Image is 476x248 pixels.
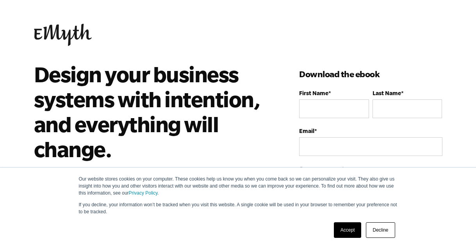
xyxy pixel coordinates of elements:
h3: Download the ebook [299,68,442,80]
p: Our website stores cookies on your computer. These cookies help us know you when you come back so... [79,175,398,197]
img: EMyth [34,24,92,46]
a: Decline [366,222,395,238]
a: Accept [334,222,362,238]
h2: Design your business systems with intention, and everything will change. [34,62,265,161]
span: Email [299,128,314,134]
p: If you decline, your information won’t be tracked when you visit this website. A single cookie wi... [79,201,398,215]
span: First Name [299,90,328,96]
a: Privacy Policy [129,190,158,196]
span: Company name [299,165,342,172]
span: Last Name [373,90,401,96]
